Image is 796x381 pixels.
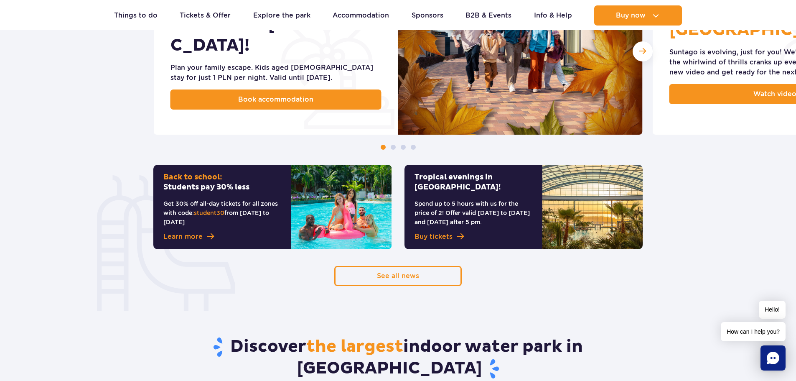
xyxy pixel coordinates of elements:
[163,172,281,192] h2: Students pay 30% less
[253,5,310,26] a: Explore the park
[194,210,224,216] span: student30
[238,95,313,105] span: Book accommodation
[180,5,231,26] a: Tickets & Offer
[633,41,653,61] div: Next slide
[465,5,511,26] a: B2B & Events
[415,232,453,242] span: Buy tickets
[415,199,532,227] p: Spend up to 5 hours with us for the price of 2! Offer valid [DATE] to [DATE] and [DATE] after 5 pm.
[412,5,443,26] a: Sponsors
[114,5,158,26] a: Things to do
[542,165,643,249] img: Tropical evenings in Suntago!
[163,172,222,182] span: Back to school:
[377,272,419,280] span: See all news
[759,301,786,319] span: Hello!
[306,336,403,357] span: the largest
[415,232,532,242] a: Buy tickets
[291,165,392,249] img: Back to school: Students pay 30% less
[334,266,462,286] a: See all news
[170,63,381,83] div: Plan your family escape. Kids aged [DEMOGRAPHIC_DATA] stay for just 1 PLN per night. Valid until ...
[616,12,646,19] span: Buy now
[163,232,281,242] a: Learn more
[415,172,532,192] h2: Tropical evenings in [GEOGRAPHIC_DATA]!
[333,5,389,26] a: Accommodation
[132,336,665,380] h2: Discover indoor water park in [GEOGRAPHIC_DATA]
[163,199,281,227] p: Get 30% off all-day tickets for all zones with code: from [DATE] to [DATE]
[97,175,235,311] img: zjeżdżalnia
[534,5,572,26] a: Info & Help
[594,5,682,26] button: Buy now
[163,232,203,242] span: Learn more
[170,89,381,110] a: Book accommodation
[760,345,786,371] div: Chat
[721,322,786,341] span: How can I help you?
